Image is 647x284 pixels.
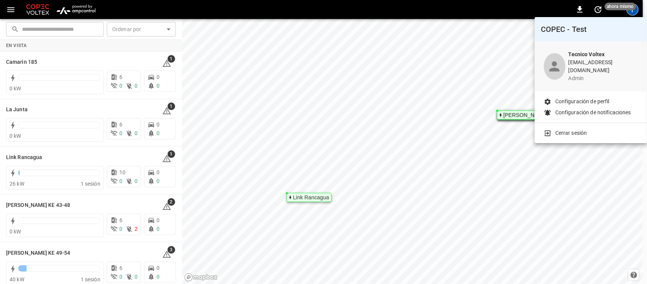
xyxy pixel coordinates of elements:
[555,129,587,137] p: Cerrar sesión
[569,58,638,74] p: [EMAIL_ADDRESS][DOMAIN_NAME]
[569,51,605,57] b: Tecnico Voltex
[555,98,609,106] p: Configuración de perfil
[555,109,631,117] p: Configuración de notificaciones
[569,74,638,82] p: admin
[544,53,566,80] div: profile-icon
[541,23,641,35] h6: COPEC - Test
